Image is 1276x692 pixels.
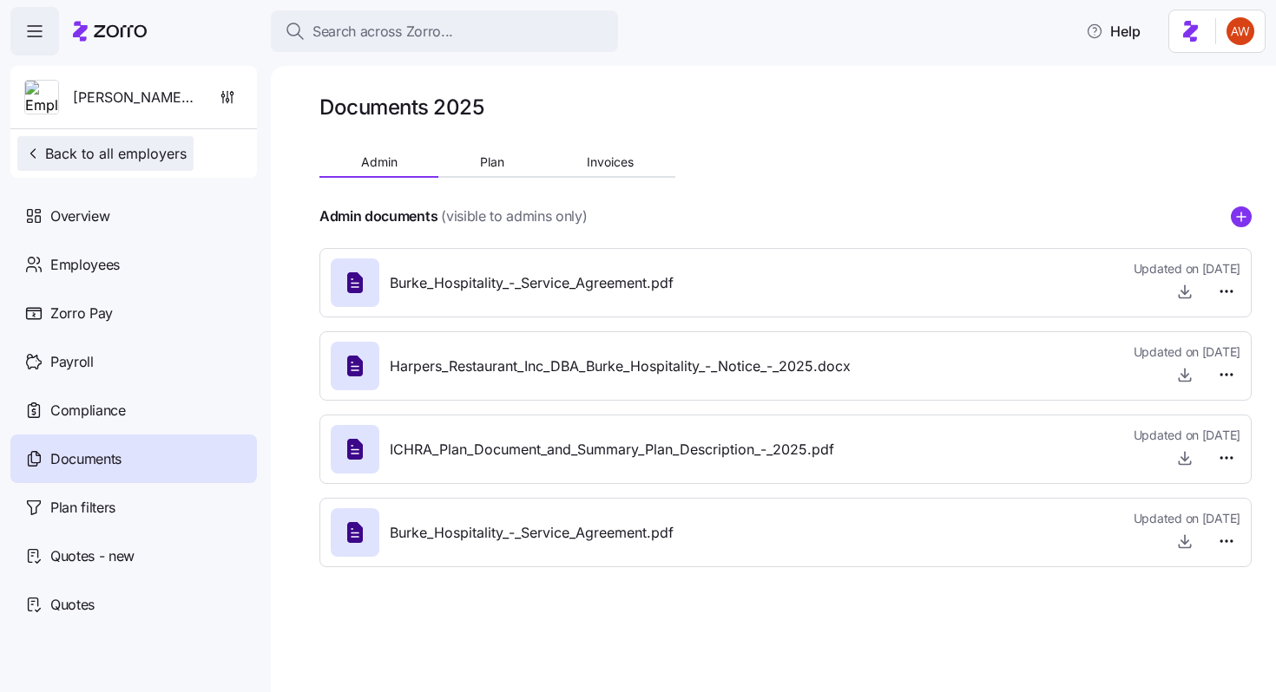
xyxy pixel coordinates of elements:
[390,356,851,377] span: Harpers_Restaurant_Inc_DBA_Burke_Hospitality_-_Notice_-_2025.docx
[587,156,634,168] span: Invoices
[50,303,113,324] span: Zorro Pay
[1134,510,1240,527] span: Updated on [DATE]
[24,143,187,164] span: Back to all employers
[10,434,257,483] a: Documents
[50,497,115,519] span: Plan filters
[50,594,95,616] span: Quotes
[390,439,834,460] span: ICHRA_Plan_Document_and_Summary_Plan_Description_-_2025.pdf
[319,206,437,226] h4: Admin documents
[441,206,587,227] span: (visible to admins only)
[50,545,135,567] span: Quotes - new
[10,337,257,386] a: Payroll
[390,522,674,544] span: Burke_Hospitality_-_Service_Agreement.pdf
[1134,427,1240,444] span: Updated on [DATE]
[10,483,257,532] a: Plan filters
[50,206,109,227] span: Overview
[1072,14,1154,49] button: Help
[50,351,94,373] span: Payroll
[1134,343,1240,361] span: Updated on [DATE]
[50,448,122,470] span: Documents
[1086,21,1141,42] span: Help
[271,10,618,52] button: Search across Zorro...
[50,400,126,421] span: Compliance
[390,272,674,294] span: Burke_Hospitality_-_Service_Agreement.pdf
[10,192,257,240] a: Overview
[361,156,398,168] span: Admin
[319,94,483,121] h1: Documents 2025
[25,81,58,115] img: Employer logo
[10,240,257,289] a: Employees
[10,532,257,580] a: Quotes - new
[50,254,120,276] span: Employees
[10,386,257,434] a: Compliance
[480,156,504,168] span: Plan
[73,87,198,108] span: [PERSON_NAME] Hospitality
[1134,260,1240,277] span: Updated on [DATE]
[1231,206,1252,227] svg: add icon
[312,21,453,42] span: Search across Zorro...
[10,289,257,337] a: Zorro Pay
[1227,17,1254,45] img: 3c671664b44671044fa8929adf5007c6
[17,136,194,171] button: Back to all employers
[10,580,257,629] a: Quotes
